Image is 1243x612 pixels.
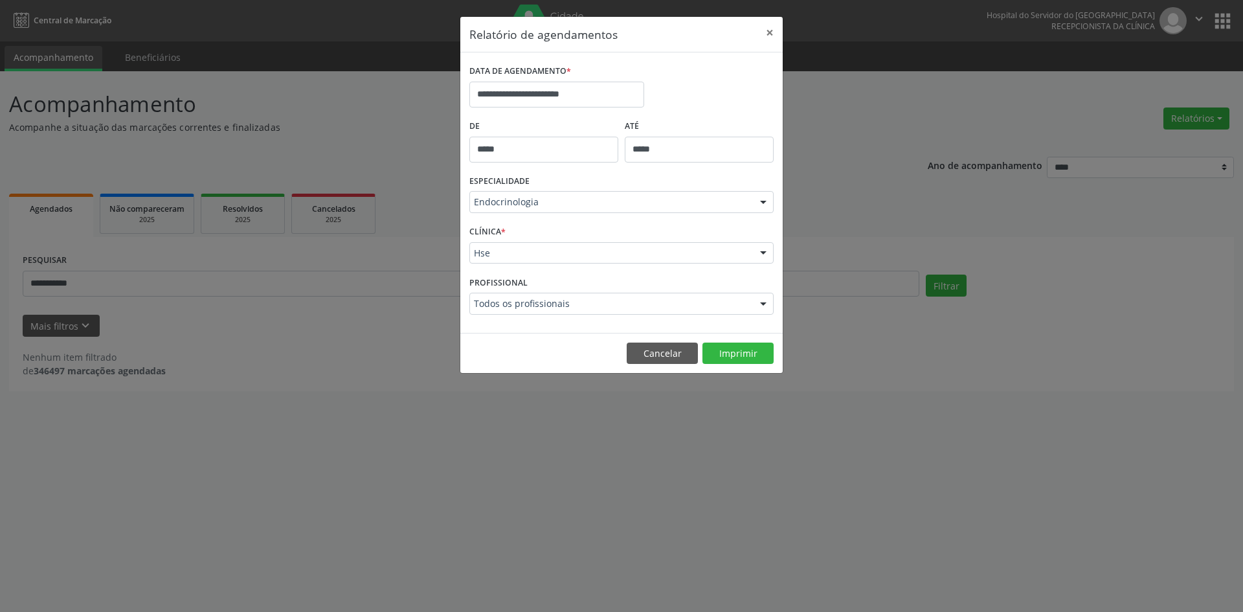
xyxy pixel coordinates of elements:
label: CLÍNICA [469,222,506,242]
label: PROFISSIONAL [469,273,528,293]
button: Close [757,17,783,49]
span: Todos os profissionais [474,297,747,310]
button: Imprimir [702,343,774,365]
h5: Relatório de agendamentos [469,26,618,43]
span: Hse [474,247,747,260]
span: Endocrinologia [474,196,747,209]
label: ESPECIALIDADE [469,172,530,192]
label: DATA DE AGENDAMENTO [469,62,571,82]
button: Cancelar [627,343,698,365]
label: ATÉ [625,117,774,137]
label: De [469,117,618,137]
